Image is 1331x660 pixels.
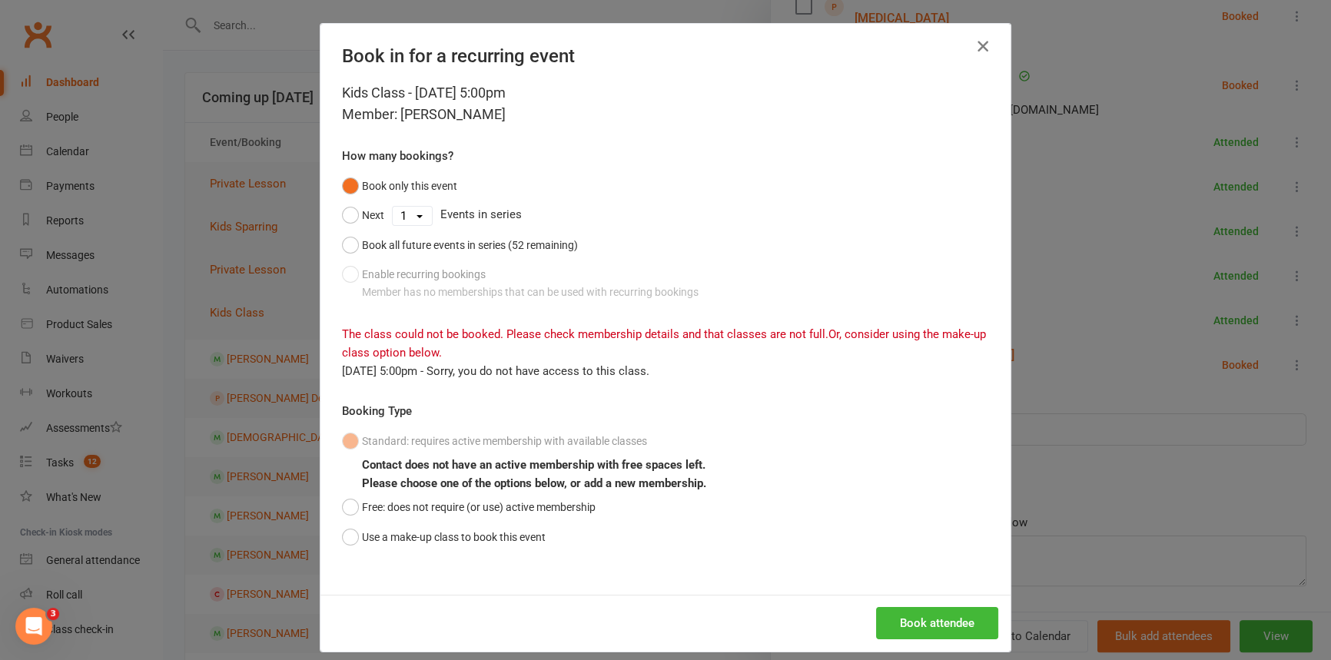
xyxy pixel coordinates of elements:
[362,458,705,472] b: Contact does not have an active membership with free spaces left.
[342,493,596,522] button: Free: does not require (or use) active membership
[362,476,706,490] b: Please choose one of the options below, or add a new membership.
[342,147,453,165] label: How many bookings?
[342,522,546,552] button: Use a make-up class to book this event
[342,171,457,201] button: Book only this event
[971,34,995,58] button: Close
[15,608,52,645] iframe: Intercom live chat
[342,201,989,230] div: Events in series
[362,237,578,254] div: Book all future events in series (52 remaining)
[342,231,578,260] button: Book all future events in series (52 remaining)
[342,201,384,230] button: Next
[342,402,412,420] label: Booking Type
[342,82,989,125] div: Kids Class - [DATE] 5:00pm Member: [PERSON_NAME]
[876,607,998,639] button: Book attendee
[342,327,986,360] span: Or, consider using the make-up class option below.
[47,608,59,620] span: 3
[342,362,989,380] div: [DATE] 5:00pm - Sorry, you do not have access to this class.
[342,327,828,341] span: The class could not be booked. Please check membership details and that classes are not full.
[342,45,989,67] h4: Book in for a recurring event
